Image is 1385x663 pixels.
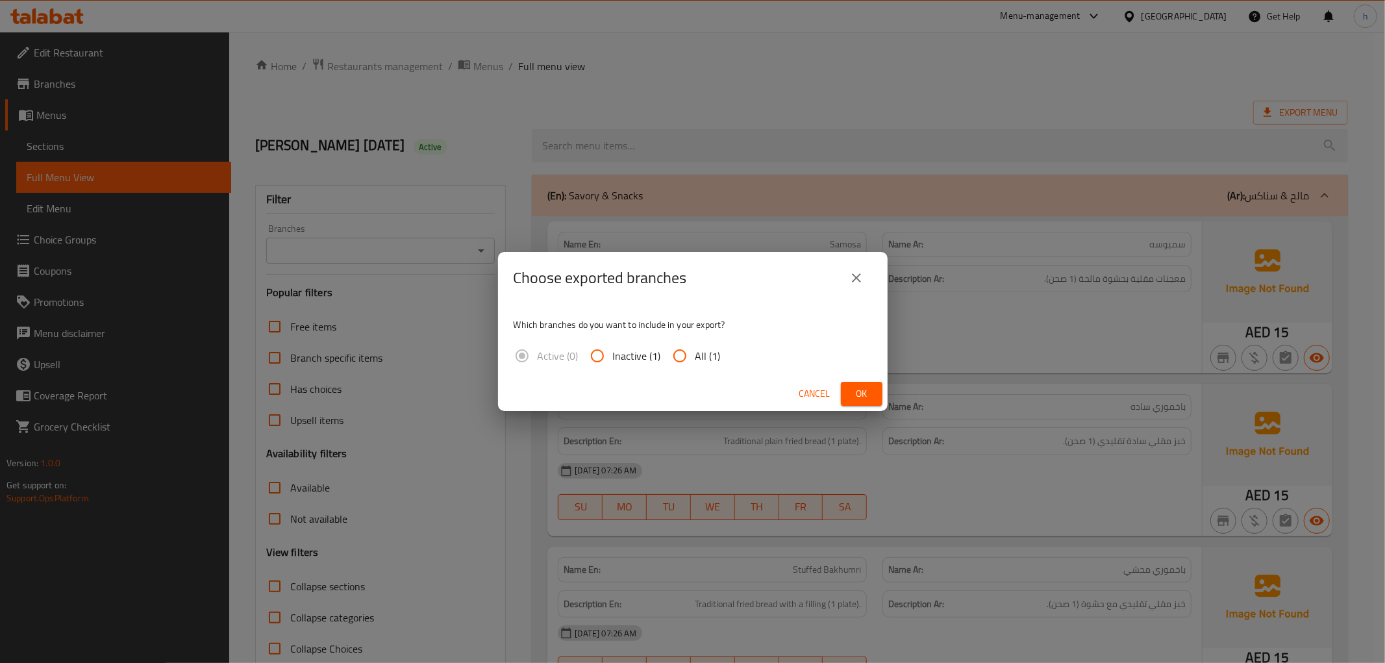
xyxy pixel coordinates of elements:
button: close [841,262,872,294]
span: Active (0) [538,348,579,364]
button: Ok [841,382,882,406]
span: Cancel [799,386,830,402]
span: Inactive (1) [613,348,661,364]
button: Cancel [794,382,836,406]
p: Which branches do you want to include in your export? [514,318,872,331]
h2: Choose exported branches [514,268,687,288]
span: All (1) [695,348,721,364]
span: Ok [851,386,872,402]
